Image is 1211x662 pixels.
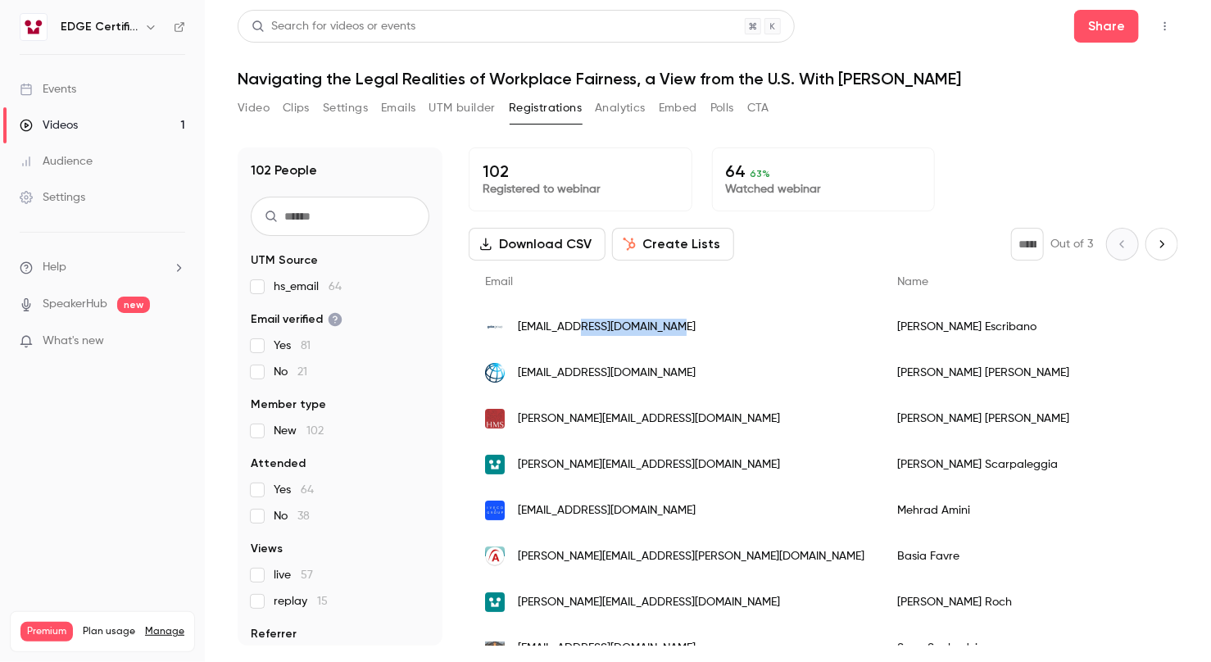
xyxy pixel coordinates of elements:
[485,501,505,520] img: ivecogroup.com
[274,508,310,524] span: No
[751,168,771,179] span: 63 %
[301,569,313,581] span: 57
[881,579,1173,625] div: [PERSON_NAME] Roch
[518,319,696,336] span: [EMAIL_ADDRESS][DOMAIN_NAME]
[483,161,678,181] p: 102
[317,596,328,607] span: 15
[26,26,39,39] img: logo_orange.svg
[297,510,310,522] span: 38
[145,625,184,638] a: Manage
[897,276,928,288] span: Name
[251,456,306,472] span: Attended
[62,97,147,107] div: Domain Overview
[20,117,78,134] div: Videos
[881,442,1173,487] div: [PERSON_NAME] Scarpaleggia
[710,95,734,121] button: Polls
[43,259,66,276] span: Help
[485,642,505,655] img: christiandior.com
[726,161,922,181] p: 64
[881,533,1173,579] div: Basia Favre
[329,281,342,292] span: 64
[251,541,283,557] span: Views
[518,594,780,611] span: [PERSON_NAME][EMAIL_ADDRESS][DOMAIN_NAME]
[252,18,415,35] div: Search for videos or events
[518,548,864,565] span: [PERSON_NAME][EMAIL_ADDRESS][PERSON_NAME][DOMAIN_NAME]
[274,567,313,583] span: live
[518,456,780,474] span: [PERSON_NAME][EMAIL_ADDRESS][DOMAIN_NAME]
[306,425,324,437] span: 102
[61,19,138,35] h6: EDGE Certification
[595,95,646,121] button: Analytics
[485,409,505,428] img: hks.harvard.edu
[1145,228,1178,261] button: Next page
[485,455,505,474] img: edge-strategy.com
[1050,236,1093,252] p: Out of 3
[163,95,176,108] img: tab_keywords_by_traffic_grey.svg
[251,397,326,413] span: Member type
[509,95,582,121] button: Registrations
[881,304,1173,350] div: [PERSON_NAME] Escribano
[274,364,307,380] span: No
[429,95,496,121] button: UTM builder
[20,14,47,40] img: EDGE Certification
[881,396,1173,442] div: [PERSON_NAME] [PERSON_NAME]
[381,95,415,121] button: Emails
[44,95,57,108] img: tab_domain_overview_orange.svg
[46,26,80,39] div: v 4.0.25
[251,161,317,180] h1: 102 People
[518,410,780,428] span: [PERSON_NAME][EMAIL_ADDRESS][DOMAIN_NAME]
[20,189,85,206] div: Settings
[1152,13,1178,39] button: Top Bar Actions
[238,95,270,121] button: Video
[485,276,513,288] span: Email
[274,338,311,354] span: Yes
[485,363,505,383] img: worldbankgroup.org
[283,95,310,121] button: Clips
[485,546,505,566] img: weadvance.ch
[483,181,678,197] p: Registered to webinar
[612,228,734,261] button: Create Lists
[274,279,342,295] span: hs_email
[43,296,107,313] a: SpeakerHub
[297,366,307,378] span: 21
[26,43,39,56] img: website_grey.svg
[20,81,76,97] div: Events
[881,350,1173,396] div: [PERSON_NAME] [PERSON_NAME]
[251,626,297,642] span: Referrer
[659,95,697,121] button: Embed
[485,317,505,337] img: gategourmet.com
[518,502,696,519] span: [EMAIL_ADDRESS][DOMAIN_NAME]
[881,487,1173,533] div: Mehrad Amini
[1074,10,1139,43] button: Share
[469,228,605,261] button: Download CSV
[251,311,342,328] span: Email verified
[518,365,696,382] span: [EMAIL_ADDRESS][DOMAIN_NAME]
[301,484,314,496] span: 64
[238,69,1178,88] h1: Navigating the Legal Realities of Workplace Fairness, a View from the U.S. With [PERSON_NAME]
[274,482,314,498] span: Yes
[166,334,185,349] iframe: Noticeable Trigger
[485,592,505,612] img: edge-strategy.com
[20,153,93,170] div: Audience
[251,252,318,269] span: UTM Source
[181,97,276,107] div: Keywords by Traffic
[43,43,180,56] div: Domain: [DOMAIN_NAME]
[83,625,135,638] span: Plan usage
[43,333,104,350] span: What's new
[747,95,769,121] button: CTA
[274,593,328,610] span: replay
[301,340,311,351] span: 81
[726,181,922,197] p: Watched webinar
[518,640,696,657] span: [EMAIL_ADDRESS][DOMAIN_NAME]
[20,259,185,276] li: help-dropdown-opener
[117,297,150,313] span: new
[323,95,368,121] button: Settings
[20,622,73,642] span: Premium
[274,423,324,439] span: New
